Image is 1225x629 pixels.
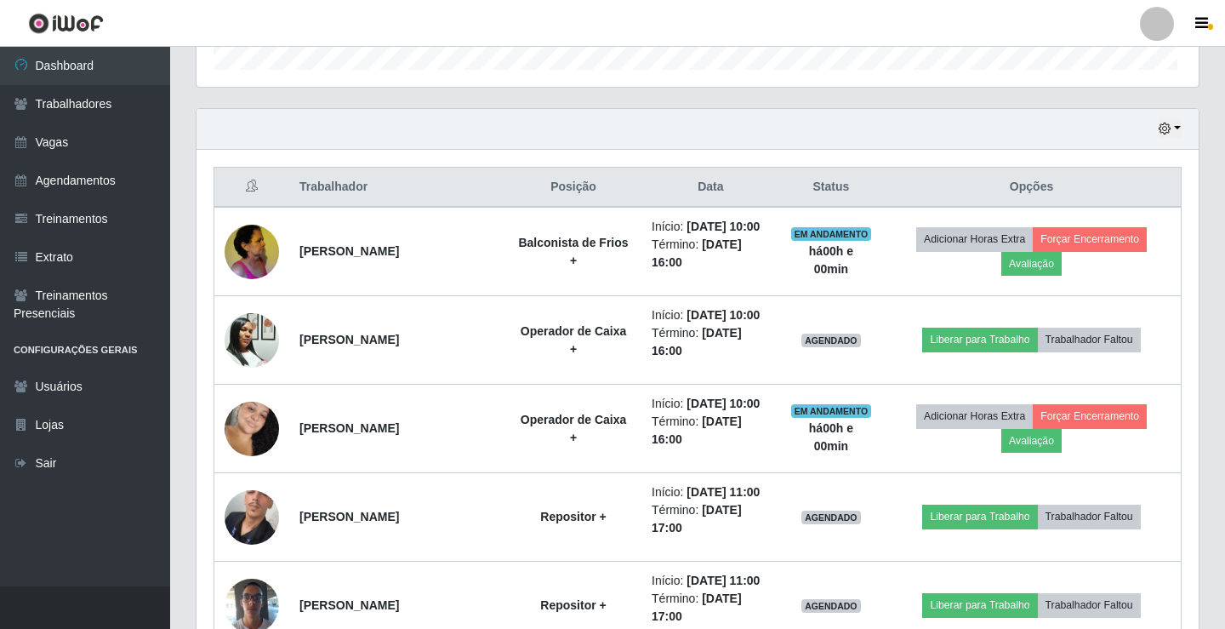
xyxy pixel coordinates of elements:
[1033,404,1147,428] button: Forçar Encerramento
[652,306,770,324] li: Início:
[652,572,770,590] li: Início:
[916,404,1033,428] button: Adicionar Horas Extra
[289,168,505,208] th: Trabalhador
[505,168,641,208] th: Posição
[809,244,853,276] strong: há 00 h e 00 min
[540,510,606,523] strong: Repositor +
[922,593,1037,617] button: Liberar para Trabalho
[652,501,770,537] li: Término:
[809,421,853,453] strong: há 00 h e 00 min
[521,324,627,356] strong: Operador de Caixa +
[652,324,770,360] li: Término:
[882,168,1181,208] th: Opções
[687,397,760,410] time: [DATE] 10:00
[540,598,606,612] strong: Repositor +
[687,574,760,587] time: [DATE] 11:00
[641,168,780,208] th: Data
[1001,429,1062,453] button: Avaliação
[299,421,399,435] strong: [PERSON_NAME]
[1038,328,1141,352] button: Trabalhador Faltou
[28,13,104,34] img: CoreUI Logo
[791,404,872,418] span: EM ANDAMENTO
[1001,252,1062,276] button: Avaliação
[225,215,279,288] img: 1739839717367.jpeg
[652,236,770,272] li: Término:
[687,485,760,499] time: [DATE] 11:00
[299,598,399,612] strong: [PERSON_NAME]
[652,590,770,626] li: Término:
[1038,593,1141,617] button: Trabalhador Faltou
[801,599,861,613] span: AGENDADO
[780,168,882,208] th: Status
[801,334,861,347] span: AGENDADO
[687,308,760,322] time: [DATE] 10:00
[299,510,399,523] strong: [PERSON_NAME]
[518,236,628,267] strong: Balconista de Frios +
[652,413,770,449] li: Término:
[916,227,1033,251] button: Adicionar Horas Extra
[225,456,279,578] img: 1756670424361.jpeg
[225,304,279,376] img: 1749044335757.jpeg
[1033,227,1147,251] button: Forçar Encerramento
[299,333,399,346] strong: [PERSON_NAME]
[652,395,770,413] li: Início:
[225,387,279,471] img: 1750087788307.jpeg
[922,328,1037,352] button: Liberar para Trabalho
[922,505,1037,529] button: Liberar para Trabalho
[652,218,770,236] li: Início:
[791,227,872,241] span: EM ANDAMENTO
[687,220,760,233] time: [DATE] 10:00
[801,511,861,524] span: AGENDADO
[652,483,770,501] li: Início:
[299,244,399,258] strong: [PERSON_NAME]
[1038,505,1141,529] button: Trabalhador Faltou
[521,413,627,444] strong: Operador de Caixa +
